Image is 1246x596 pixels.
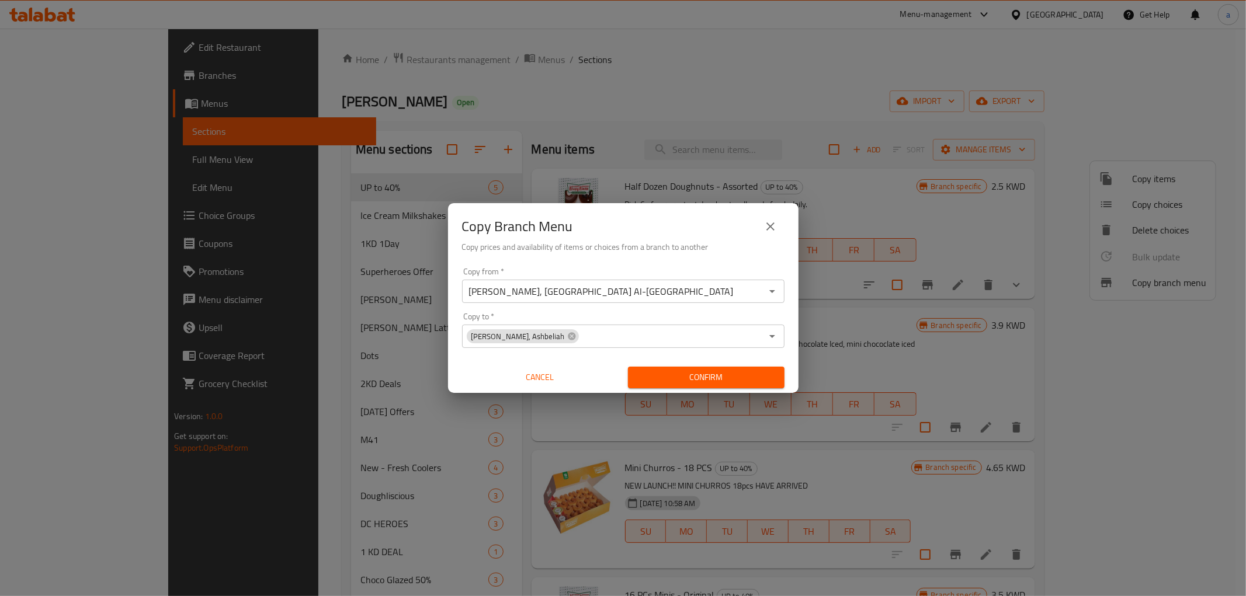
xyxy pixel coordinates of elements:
span: [PERSON_NAME], Ashbeliah [467,331,570,342]
button: close [756,212,785,241]
button: Cancel [462,367,619,388]
h2: Copy Branch Menu [462,217,573,236]
span: Confirm [637,370,775,385]
button: Confirm [628,367,785,388]
h6: Copy prices and availability of items or choices from a branch to another [462,241,785,253]
button: Open [764,328,780,344]
div: [PERSON_NAME], Ashbeliah [467,329,579,343]
button: Open [764,283,780,299]
span: Cancel [467,370,614,385]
